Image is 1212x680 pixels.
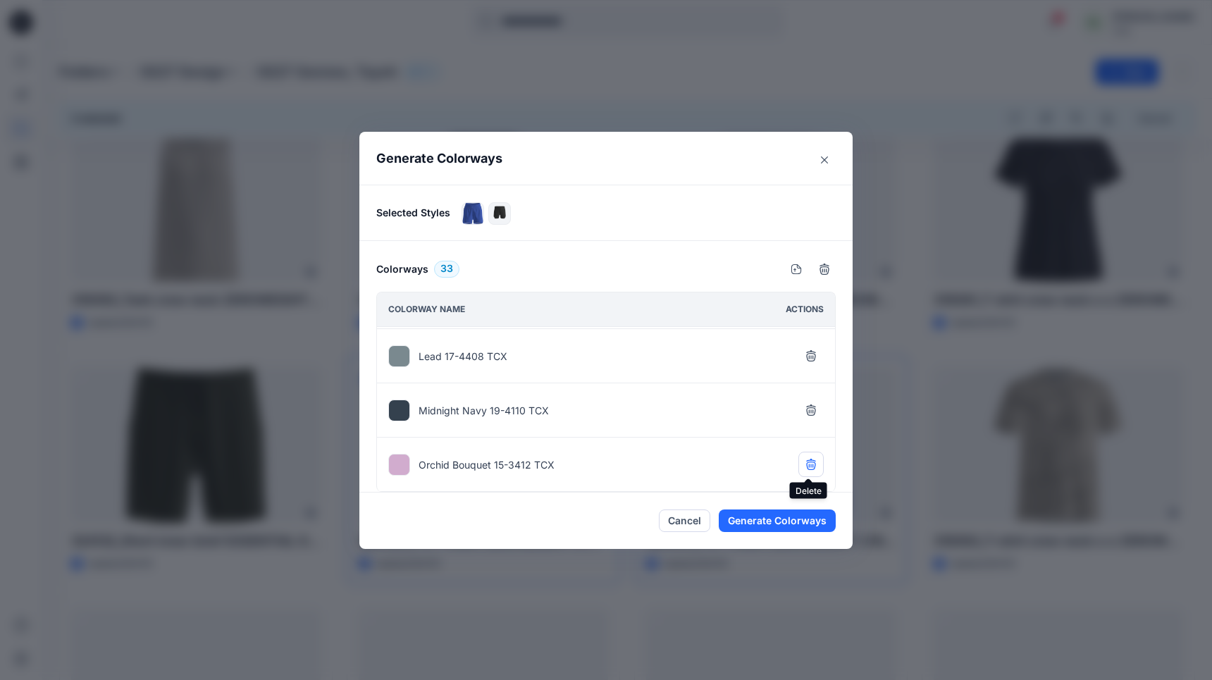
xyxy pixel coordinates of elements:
p: Selected Styles [376,205,450,220]
button: Close [813,149,836,171]
p: Midnight Navy 19-4110 TCX [419,403,549,418]
img: 324121_2-in-1 Short ZEROWEIGHT 3 INCH PRINT [462,203,483,224]
p: Actions [786,302,824,317]
span: 33 [440,261,453,278]
img: 324122_2-in-1 Short ZEROWEIGHT 5 INCH PRINT [489,203,510,224]
p: Lead 17-4408 TCX [419,349,507,364]
button: Cancel [659,509,710,532]
header: Generate Colorways [359,132,853,185]
p: Colorway name [388,302,465,317]
p: Orchid Bouquet 15-3412 TCX [419,457,555,472]
button: Generate Colorways [719,509,836,532]
h6: Colorways [376,261,428,278]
